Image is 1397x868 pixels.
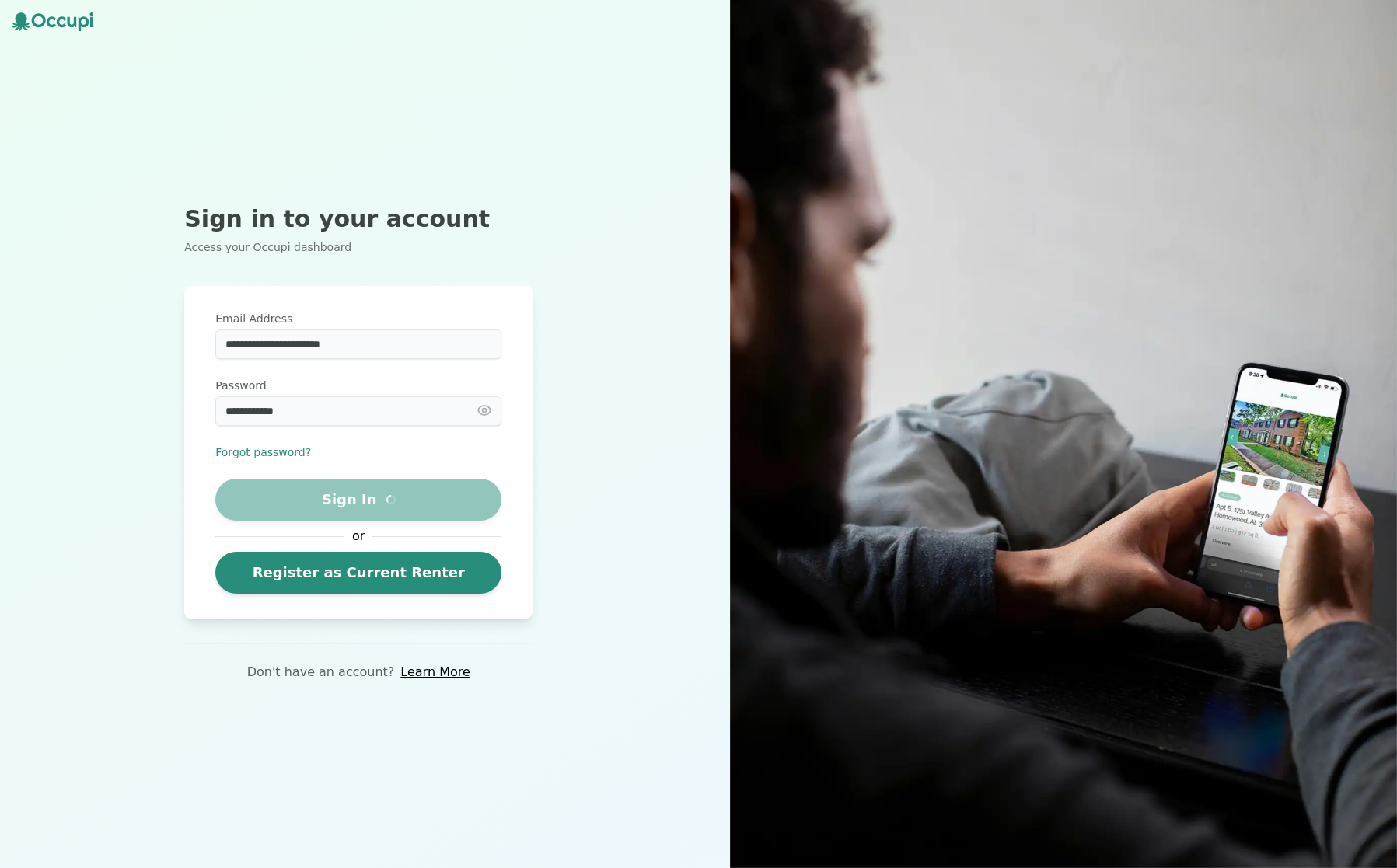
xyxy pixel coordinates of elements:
button: Forgot password? [215,444,311,460]
h2: Sign in to your account [184,205,533,233]
label: Email Address [215,311,501,326]
label: Password [215,378,501,393]
a: Register as Current Renter [215,552,501,594]
a: Learn More [400,663,470,682]
p: Access your Occupi dashboard [184,239,533,255]
p: Don't have an account? [247,663,395,682]
span: or [344,527,372,546]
